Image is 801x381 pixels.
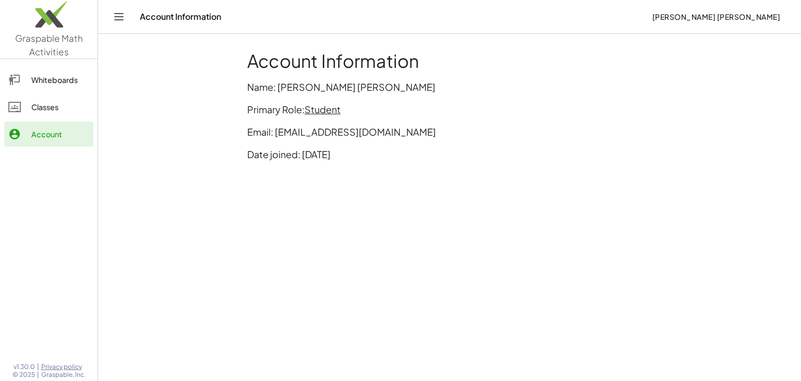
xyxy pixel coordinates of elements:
span: v1.30.0 [14,363,35,371]
a: Privacy policy [41,363,86,371]
a: Classes [4,94,93,120]
h1: Account Information [247,51,652,72]
span: Graspable, Inc. [41,371,86,379]
span: Student [305,103,341,115]
p: Primary Role: [247,102,652,116]
span: [PERSON_NAME] [PERSON_NAME] [652,12,780,21]
span: | [37,371,39,379]
a: Whiteboards [4,67,93,92]
p: Name: [PERSON_NAME] [PERSON_NAME] [247,80,652,94]
div: Whiteboards [31,74,89,86]
button: [PERSON_NAME] [PERSON_NAME] [644,7,788,26]
div: Classes [31,101,89,113]
span: Graspable Math Activities [15,32,83,57]
button: Toggle navigation [111,8,127,25]
span: © 2025 [13,371,35,379]
div: Account [31,128,89,140]
p: Email: [EMAIL_ADDRESS][DOMAIN_NAME] [247,125,652,139]
span: | [37,363,39,371]
a: Account [4,122,93,147]
p: Date joined: [DATE] [247,147,652,161]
